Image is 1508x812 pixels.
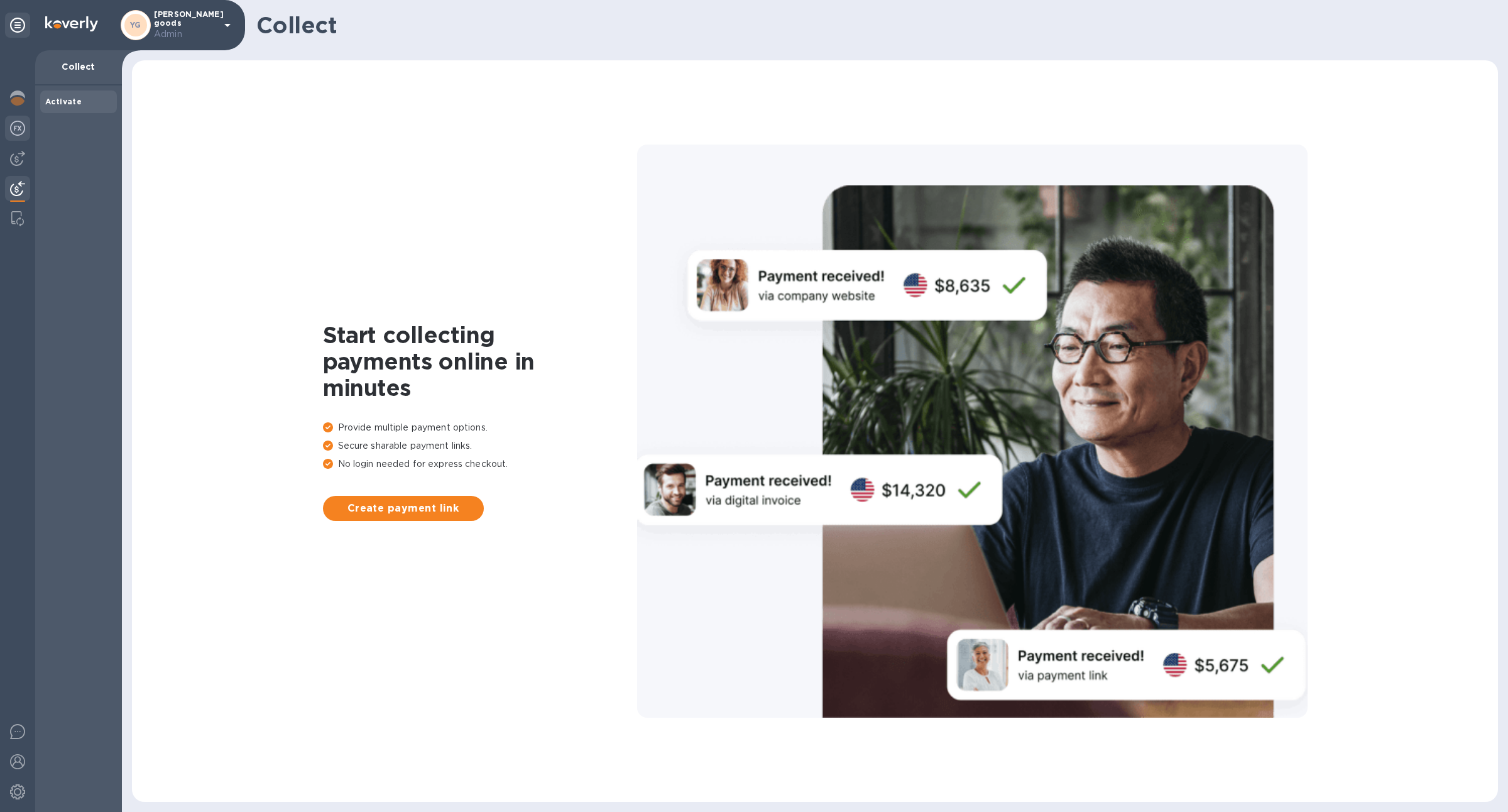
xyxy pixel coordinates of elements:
[45,97,82,106] b: Activate
[154,10,217,41] p: [PERSON_NAME] goods
[45,60,112,73] p: Collect
[5,13,30,38] div: Unpin categories
[154,28,217,41] p: Admin
[323,421,637,434] p: Provide multiple payment options.
[130,20,141,30] b: YG
[323,439,637,453] p: Secure sharable payment links.
[256,12,1488,38] h1: Collect
[333,501,474,516] span: Create payment link
[10,121,25,136] img: Foreign exchange
[45,16,98,31] img: Logo
[323,458,637,471] p: No login needed for express checkout.
[323,496,484,521] button: Create payment link
[323,322,637,401] h1: Start collecting payments online in minutes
